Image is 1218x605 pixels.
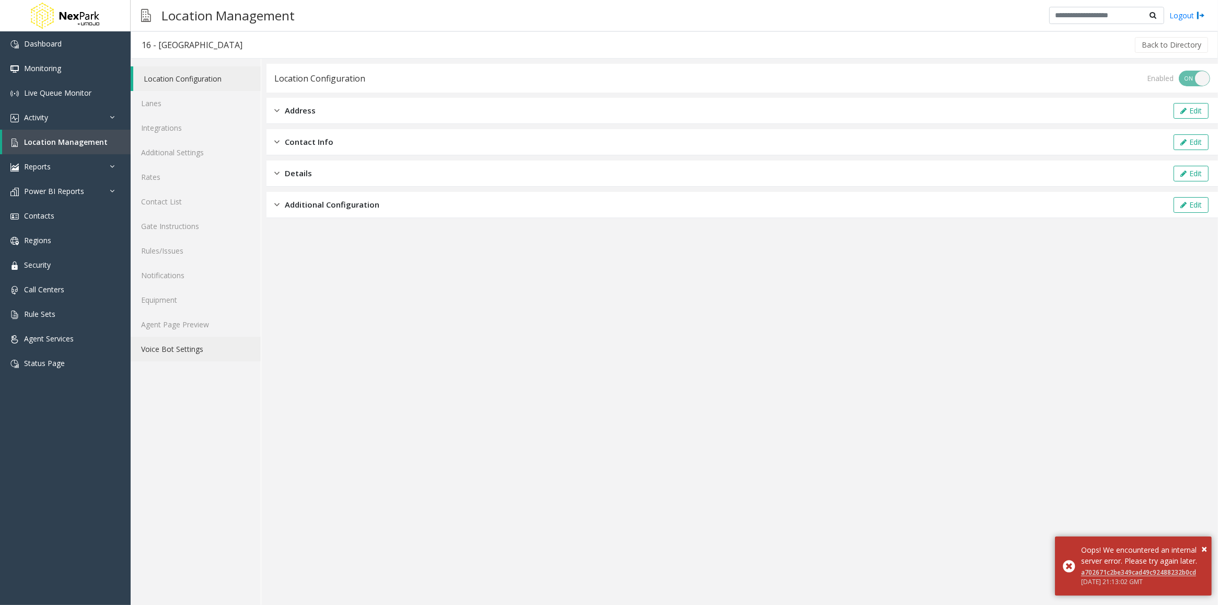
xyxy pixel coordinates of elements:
a: Location Configuration [133,66,261,91]
span: Power BI Reports [24,186,84,196]
img: closed [274,199,280,211]
a: Rates [131,165,261,189]
img: 'icon' [10,188,19,196]
button: Edit [1174,134,1209,150]
span: Live Queue Monitor [24,88,91,98]
img: closed [274,167,280,179]
div: [DATE] 21:13:02 GMT [1081,577,1204,587]
img: 'icon' [10,360,19,368]
a: Logout [1169,10,1205,21]
span: × [1201,542,1207,556]
img: 'icon' [10,335,19,344]
a: Lanes [131,91,261,116]
button: Edit [1174,166,1209,181]
a: Notifications [131,263,261,288]
img: 'icon' [10,261,19,270]
span: Monitoring [24,63,61,73]
div: Enabled [1147,73,1174,84]
span: Location Management [24,137,108,147]
button: Edit [1174,197,1209,213]
img: logout [1197,10,1205,21]
span: Reports [24,162,51,172]
img: 'icon' [10,163,19,172]
span: Details [285,167,312,179]
div: Location Configuration [274,72,365,85]
img: 'icon' [10,114,19,122]
img: 'icon' [10,286,19,294]
span: Rule Sets [24,309,55,319]
span: Contact Info [285,136,333,148]
img: 'icon' [10,89,19,98]
button: Back to Directory [1135,37,1208,53]
img: 'icon' [10,40,19,49]
img: 'icon' [10,65,19,73]
span: Status Page [24,358,65,368]
a: Gate Instructions [131,214,261,238]
span: Security [24,260,51,270]
div: Oops! We encountered an internal server error. Please try again later. [1081,544,1204,566]
h3: Location Management [156,3,300,28]
a: Voice Bot Settings [131,337,261,361]
a: Agent Page Preview [131,312,261,337]
img: closed [274,105,280,117]
span: Additional Configuration [285,199,379,211]
img: 'icon' [10,311,19,319]
a: Rules/Issues [131,238,261,263]
button: Edit [1174,103,1209,119]
a: Additional Settings [131,140,261,165]
a: Equipment [131,288,261,312]
a: a702671c2be349cad49c92488232b0cd [1081,568,1196,577]
span: Agent Services [24,334,74,344]
span: Regions [24,235,51,245]
a: Contact List [131,189,261,214]
a: Integrations [131,116,261,140]
img: 'icon' [10,237,19,245]
img: pageIcon [141,3,151,28]
img: closed [274,136,280,148]
span: Dashboard [24,39,62,49]
img: 'icon' [10,139,19,147]
img: 'icon' [10,212,19,221]
span: Call Centers [24,284,64,294]
span: Address [285,105,316,117]
div: 16 - [GEOGRAPHIC_DATA] [142,38,242,52]
button: Close [1201,541,1207,557]
a: Location Management [2,130,131,154]
span: Activity [24,112,48,122]
span: Contacts [24,211,54,221]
